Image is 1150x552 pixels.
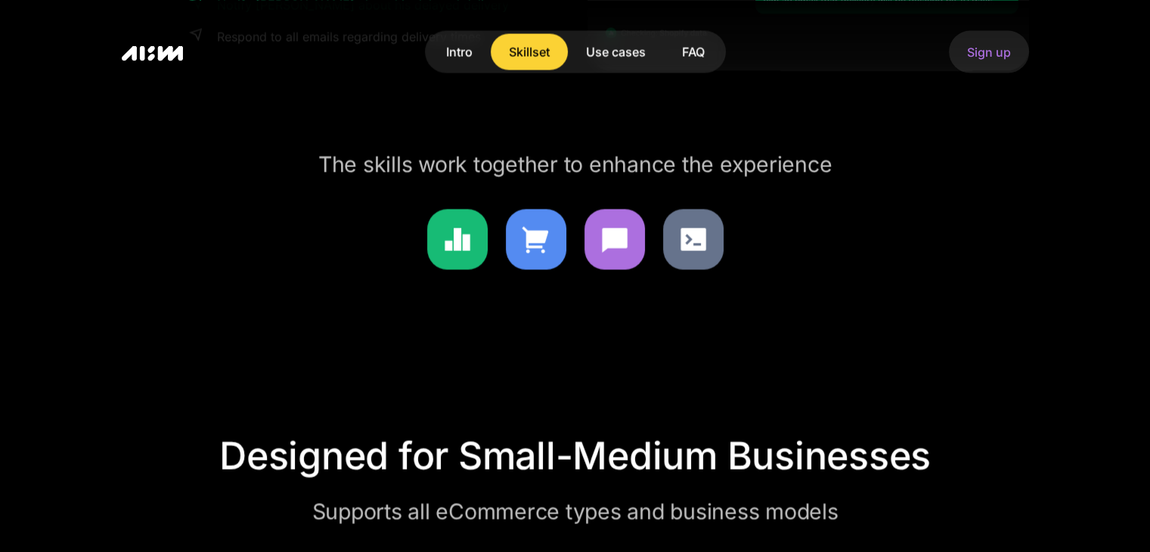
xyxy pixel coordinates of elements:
div: Intro [446,42,473,60]
div: Sign up [967,42,1011,60]
p: Supports all eCommerce types and business models [175,496,976,526]
a: FAQ [664,33,723,70]
div: Use cases [586,42,646,60]
div: FAQ [682,42,705,60]
p: The skills work together to enhance the experience [318,149,832,179]
img: Analytics and Reporting [427,209,488,269]
a: Sign up [949,30,1029,73]
img: Chat and Comms [584,209,645,269]
img: Products, Orders and Customers [506,209,566,269]
a: Skillset [491,33,568,70]
a: Intro [428,33,491,70]
a: Use cases [568,33,664,70]
img: Settings and Optimization [663,209,724,269]
h2: Designed for Small-Medium Businesses [175,433,976,478]
div: Skillset [509,42,550,60]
